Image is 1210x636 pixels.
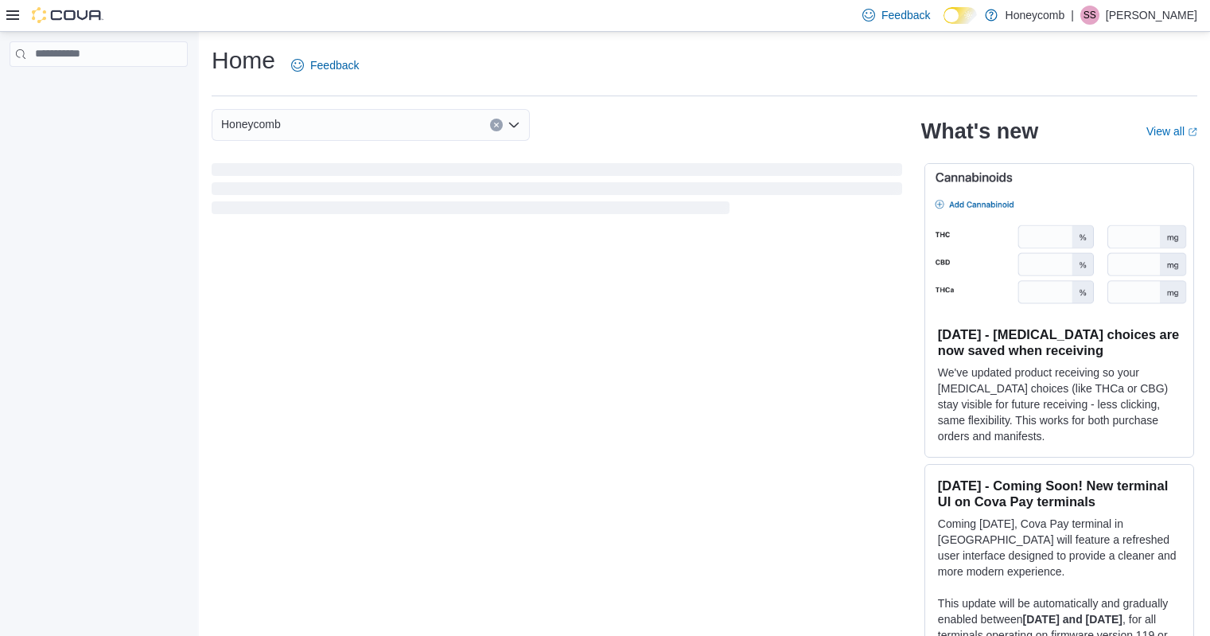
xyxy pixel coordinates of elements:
[285,49,365,81] a: Feedback
[212,45,275,76] h1: Home
[938,365,1181,444] p: We've updated product receiving so your [MEDICAL_DATA] choices (like THCa or CBG) stay visible fo...
[1084,6,1096,25] span: SS
[32,7,103,23] img: Cova
[938,516,1181,579] p: Coming [DATE], Cova Pay terminal in [GEOGRAPHIC_DATA] will feature a refreshed user interface des...
[943,24,944,25] span: Dark Mode
[881,7,930,23] span: Feedback
[943,7,977,24] input: Dark Mode
[1146,125,1197,138] a: View allExternal link
[310,57,359,73] span: Feedback
[212,166,902,217] span: Loading
[508,119,520,131] button: Open list of options
[1106,6,1197,25] p: [PERSON_NAME]
[1071,6,1074,25] p: |
[921,119,1038,144] h2: What's new
[1188,127,1197,137] svg: External link
[490,119,503,131] button: Clear input
[1023,613,1122,626] strong: [DATE] and [DATE]
[938,326,1181,358] h3: [DATE] - [MEDICAL_DATA] choices are now saved when receiving
[10,70,188,108] nav: Complex example
[1080,6,1099,25] div: Silena Sparrow
[938,478,1181,509] h3: [DATE] - Coming Soon! New terminal UI on Cova Pay terminals
[1006,6,1065,25] p: Honeycomb
[221,115,281,134] span: Honeycomb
